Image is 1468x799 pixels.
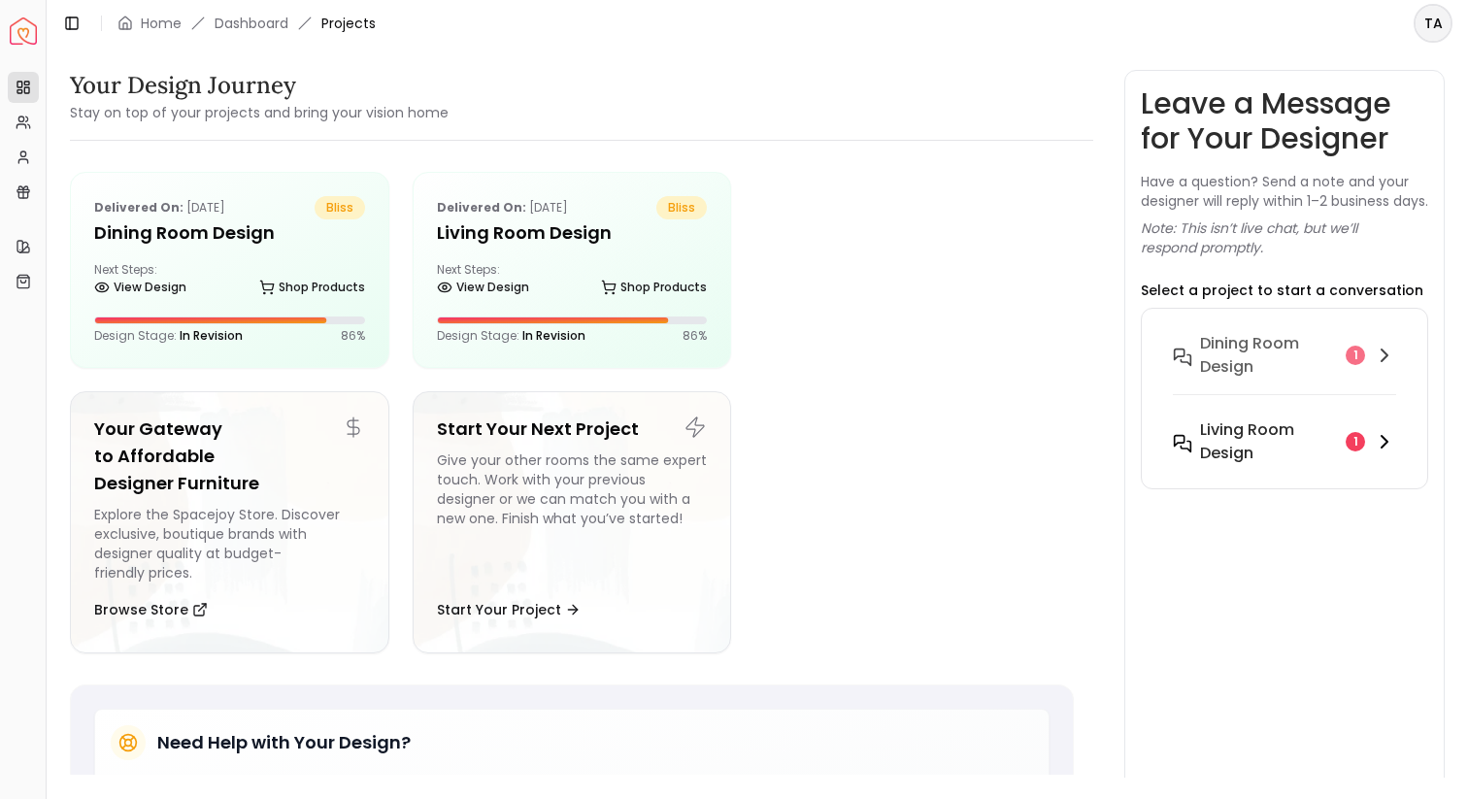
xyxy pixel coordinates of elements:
[437,450,708,583] div: Give your other rooms the same expert touch. Work with your previous designer or we can match you...
[1414,4,1452,43] button: TA
[94,262,365,301] div: Next Steps:
[94,328,243,344] p: Design Stage:
[215,14,288,33] a: Dashboard
[141,14,182,33] a: Home
[1200,418,1338,465] h6: Living Room design
[94,199,183,216] b: Delivered on:
[259,274,365,301] a: Shop Products
[70,391,389,653] a: Your Gateway to Affordable Designer FurnitureExplore the Spacejoy Store. Discover exclusive, bout...
[94,590,208,629] button: Browse Store
[10,17,37,45] img: Spacejoy Logo
[94,274,186,301] a: View Design
[94,219,365,247] h5: Dining Room design
[208,772,350,787] p: Email us at
[437,416,708,443] h5: Start Your Next Project
[1157,324,1412,411] button: Dining Room design1
[437,199,526,216] b: Delivered on:
[437,328,585,344] p: Design Stage:
[1157,411,1412,473] button: Living Room design1
[341,328,365,344] p: 86 %
[94,196,225,219] p: [DATE]
[683,328,707,344] p: 86 %
[437,219,708,247] h5: Living Room design
[117,14,376,33] nav: breadcrumb
[1141,86,1428,156] h3: Leave a Message for Your Designer
[437,262,708,301] div: Next Steps:
[180,327,243,344] span: In Revision
[1141,218,1428,257] p: Note: This isn’t live chat, but we’ll respond promptly.
[437,274,529,301] a: View Design
[601,274,707,301] a: Shop Products
[437,196,568,219] p: [DATE]
[10,17,37,45] a: Spacejoy
[522,327,585,344] span: In Revision
[1141,172,1428,211] p: Have a question? Send a note and your designer will reply within 1–2 business days.
[1416,6,1451,41] span: TA
[656,196,707,219] span: bliss
[1141,281,1423,300] p: Select a project to start a conversation
[413,391,732,653] a: Start Your Next ProjectGive your other rooms the same expert touch. Work with your previous desig...
[1200,332,1338,379] h6: Dining Room design
[94,505,365,583] div: Explore the Spacejoy Store. Discover exclusive, boutique brands with designer quality at budget-f...
[321,14,376,33] span: Projects
[157,729,411,756] h5: Need Help with Your Design?
[315,196,365,219] span: bliss
[70,70,449,101] h3: Your Design Journey
[437,590,581,629] button: Start Your Project
[1346,432,1365,451] div: 1
[70,103,449,122] small: Stay on top of your projects and bring your vision home
[94,416,365,497] h5: Your Gateway to Affordable Designer Furniture
[1346,346,1365,365] div: 1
